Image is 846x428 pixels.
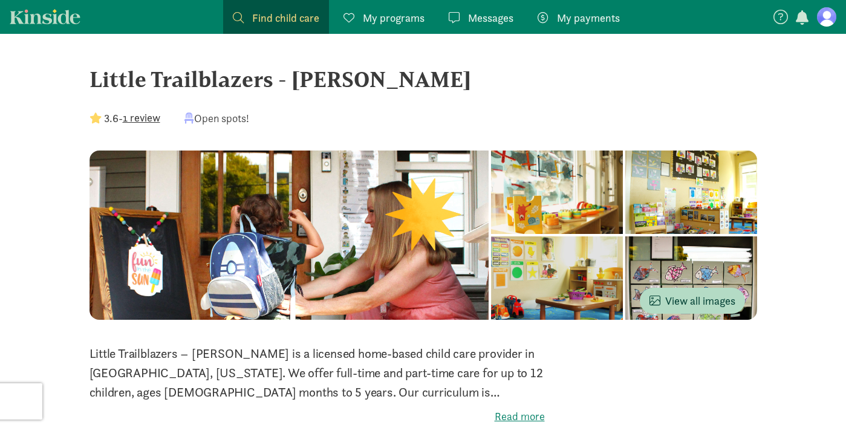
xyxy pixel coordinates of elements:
button: View all images [640,288,745,314]
div: - [89,110,160,126]
p: Little Trailblazers – [PERSON_NAME] is a licensed home-based child care provider in [GEOGRAPHIC_D... [89,344,545,402]
span: My payments [557,10,620,26]
div: Little Trailblazers - [PERSON_NAME] [89,63,757,96]
div: Open spots! [184,110,249,126]
span: Find child care [252,10,319,26]
span: My programs [363,10,425,26]
span: Messages [468,10,513,26]
span: View all images [649,293,735,309]
label: Read more [89,409,545,424]
button: 1 review [123,109,160,126]
strong: 3.6 [104,111,119,125]
a: Kinside [10,9,80,24]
